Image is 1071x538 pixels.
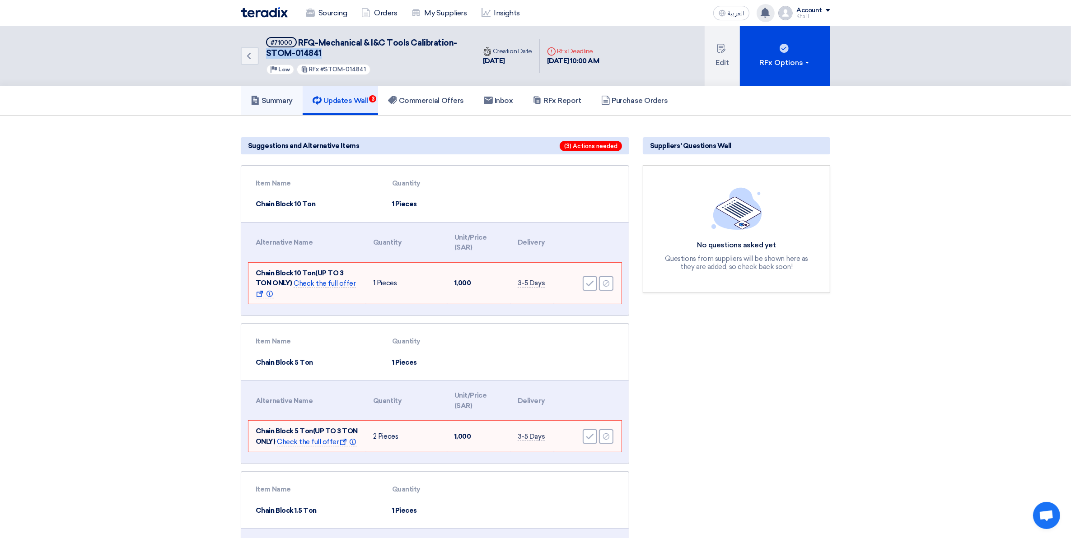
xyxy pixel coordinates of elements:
[378,86,474,115] a: Commercial Offers
[760,57,811,68] div: RFx Options
[385,500,479,521] td: 1 Pieces
[248,194,385,215] td: Chain Block 10 Ton
[366,227,447,258] th: Quantity
[484,96,513,105] h5: Inbox
[313,96,368,105] h5: Updates Wall
[483,46,532,56] div: Creation Date
[248,141,359,151] span: Suggestions and Alternative Items
[660,255,814,271] div: Questions from suppliers will be shown here as they are added, so check back soon!
[385,479,479,500] th: Quantity
[796,14,830,19] div: Khalil
[248,385,366,416] th: Alternative Name
[518,432,545,441] span: 3-5 Days
[266,37,465,59] h5: RFQ-Mechanical & I&C Tools Calibration-STOM-014841
[447,227,510,258] th: Unit/Price (SAR)
[385,352,479,373] td: 1 Pieces
[321,66,366,73] span: #STOM-014841
[650,141,731,151] span: Suppliers' Questions Wall
[483,56,532,66] div: [DATE]
[523,86,591,115] a: RFx Report
[385,194,479,215] td: 1 Pieces
[560,141,622,151] span: (3) Actions needed
[778,6,793,20] img: profile_test.png
[454,432,471,441] span: 1,000
[705,26,740,86] button: Edit
[474,86,523,115] a: Inbox
[248,352,385,373] td: Chain Block 5 Ton
[740,26,830,86] button: RFx Options
[404,3,474,23] a: My Suppliers
[241,86,303,115] a: Summary
[309,66,319,73] span: RFx
[248,500,385,521] td: Chain Block 1.5 Ton
[256,427,358,445] span: Chain Block 5 Ton(UP TO 3 TON ONLY)
[366,385,447,416] th: Quantity
[354,3,404,23] a: Orders
[303,86,378,115] a: Updates Wall3
[248,173,385,194] th: Item Name
[547,46,599,56] div: RFx Deadline
[277,438,357,446] span: Check the full offer
[591,86,678,115] a: Purchase Orders
[366,263,447,304] td: 1 Pieces
[388,96,464,105] h5: Commercial Offers
[266,38,457,58] span: RFQ-Mechanical & I&C Tools Calibration-STOM-014841
[728,10,744,17] span: العربية
[518,279,545,288] span: 3-5 Days
[510,227,554,258] th: Delivery
[256,269,344,288] span: Chain Block 10 Ton(UP TO 3 TON ONLY)
[713,6,749,20] button: العربية
[369,95,376,102] span: 3
[251,96,293,105] h5: Summary
[385,331,479,352] th: Quantity
[447,385,510,416] th: Unit/Price (SAR)
[1033,502,1060,529] a: Open chat
[601,96,668,105] h5: Purchase Orders
[271,40,292,46] div: #71000
[278,66,290,73] span: Low
[366,421,447,452] td: 2 Pieces
[299,3,354,23] a: Sourcing
[248,227,366,258] th: Alternative Name
[474,3,527,23] a: Insights
[533,96,581,105] h5: RFx Report
[385,173,479,194] th: Quantity
[547,56,599,66] div: [DATE] 10:00 AM
[256,279,356,298] span: Check the full offer
[248,479,385,500] th: Item Name
[796,7,822,14] div: Account
[510,385,554,416] th: Delivery
[711,187,762,230] img: empty_state_list.svg
[454,279,471,287] span: 1,000
[660,241,814,250] div: No questions asked yet
[241,7,288,18] img: Teradix logo
[248,331,385,352] th: Item Name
